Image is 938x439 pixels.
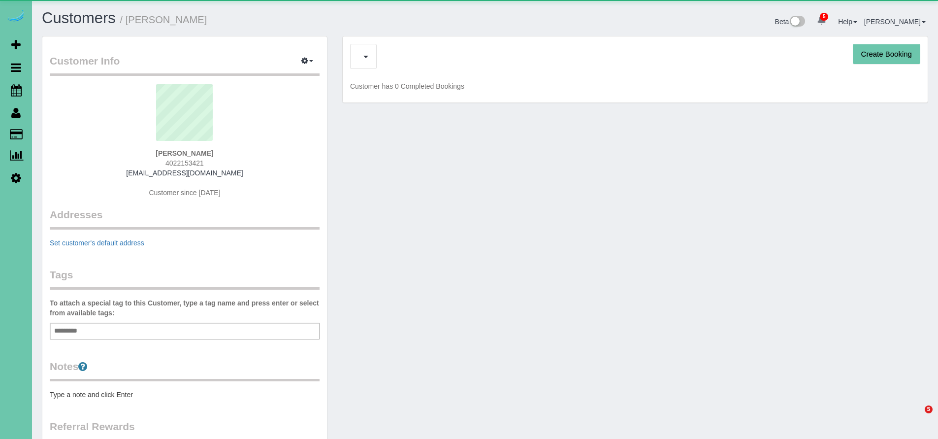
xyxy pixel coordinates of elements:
[165,159,204,167] span: 4022153421
[812,10,831,32] a: 5
[149,189,220,197] span: Customer since [DATE]
[42,9,116,27] a: Customers
[838,18,857,26] a: Help
[820,13,828,21] span: 5
[775,18,806,26] a: Beta
[864,18,926,26] a: [PERSON_NAME]
[50,239,144,247] a: Set customer's default address
[350,81,920,91] p: Customer has 0 Completed Bookings
[126,169,243,177] a: [EMAIL_ADDRESS][DOMAIN_NAME]
[925,405,933,413] span: 5
[6,10,26,24] img: Automaid Logo
[50,298,320,318] label: To attach a special tag to this Customer, type a tag name and press enter or select from availabl...
[50,359,320,381] legend: Notes
[50,390,320,400] pre: Type a note and click Enter
[905,405,928,429] iframe: Intercom live chat
[853,44,920,65] button: Create Booking
[789,16,805,29] img: New interface
[156,149,213,157] strong: [PERSON_NAME]
[50,54,320,76] legend: Customer Info
[120,14,207,25] small: / [PERSON_NAME]
[50,268,320,290] legend: Tags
